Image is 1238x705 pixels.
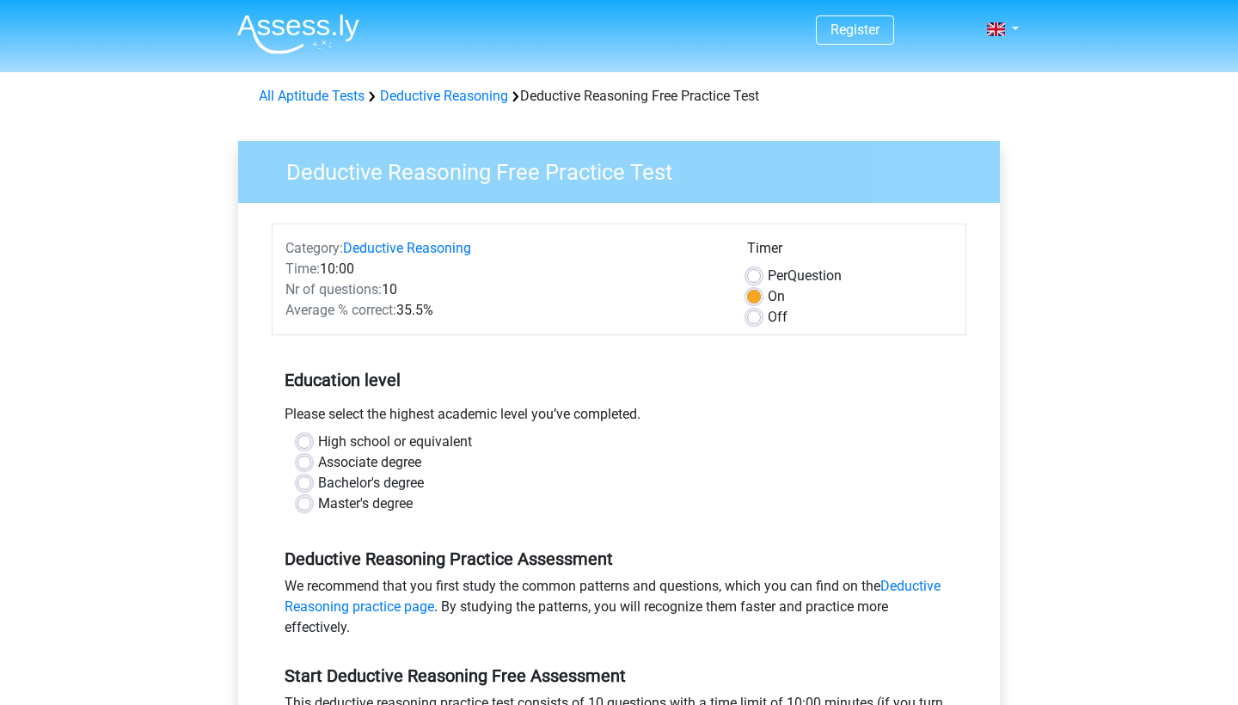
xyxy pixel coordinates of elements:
a: All Aptitude Tests [259,88,365,104]
h5: Deductive Reasoning Practice Assessment [285,549,953,569]
img: Assessly [237,14,359,54]
label: Question [768,266,842,286]
span: Category: [285,240,343,256]
label: Master's degree [318,493,413,514]
div: Timer [747,238,953,266]
span: Per [768,267,788,284]
label: Off [768,307,788,328]
div: We recommend that you first study the common patterns and questions, which you can find on the . ... [272,576,966,645]
span: Time: [285,261,320,277]
span: Nr of questions: [285,281,382,297]
div: 35.5% [273,300,734,321]
div: Please select the highest academic level you’ve completed. [272,404,966,432]
label: High school or equivalent [318,432,472,452]
label: On [768,286,785,307]
label: Bachelor's degree [318,473,424,493]
a: Deductive Reasoning [380,88,508,104]
h5: Education level [285,363,953,397]
a: Register [830,21,879,38]
div: 10 [273,279,734,300]
h3: Deductive Reasoning Free Practice Test [266,152,987,186]
a: Deductive Reasoning [343,240,471,256]
h5: Start Deductive Reasoning Free Assessment [285,665,953,686]
div: 10:00 [273,259,734,279]
div: Deductive Reasoning Free Practice Test [252,86,986,107]
label: Associate degree [318,452,421,473]
span: Average % correct: [285,302,396,318]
